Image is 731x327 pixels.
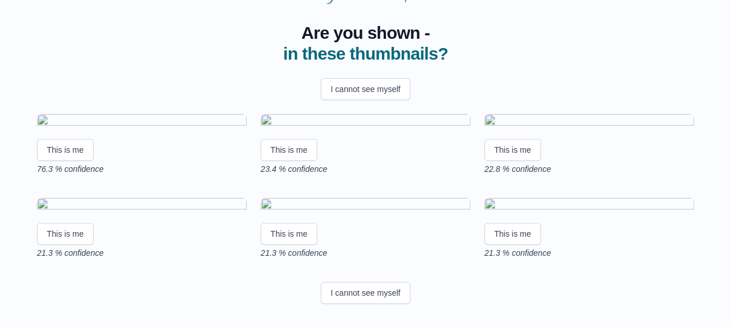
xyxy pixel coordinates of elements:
[484,114,694,130] img: 06caca9c864aff106742da67c7057518fdd93bcc.gif
[321,78,410,100] button: I cannot see myself
[37,198,247,214] img: c987282b0a65ab01f8c61edb4255d499aa4ad496.gif
[37,223,94,245] button: This is me
[484,223,541,245] button: This is me
[37,139,94,161] button: This is me
[261,139,317,161] button: This is me
[261,198,470,214] img: 6255ad728e5b7920973cd48d0716463d7a1e8680.gif
[484,247,694,259] p: 21.3 % confidence
[484,198,694,214] img: e26ff6ba1fff6e01b7113d33e51ff87a1dd8822d.gif
[484,163,694,175] p: 22.8 % confidence
[484,139,541,161] button: This is me
[283,44,448,63] span: in these thumbnails?
[261,223,317,245] button: This is me
[261,163,470,175] p: 23.4 % confidence
[37,247,247,259] p: 21.3 % confidence
[321,282,410,304] button: I cannot see myself
[37,114,247,130] img: 5496717ced33bd1b924ed47279f6d3770230aa69.gif
[283,23,448,43] span: Are you shown -
[261,247,470,259] p: 21.3 % confidence
[37,163,247,175] p: 76.3 % confidence
[261,114,470,130] img: 58ac6e074d04e811172b6d8366ba64eb32305d2d.gif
